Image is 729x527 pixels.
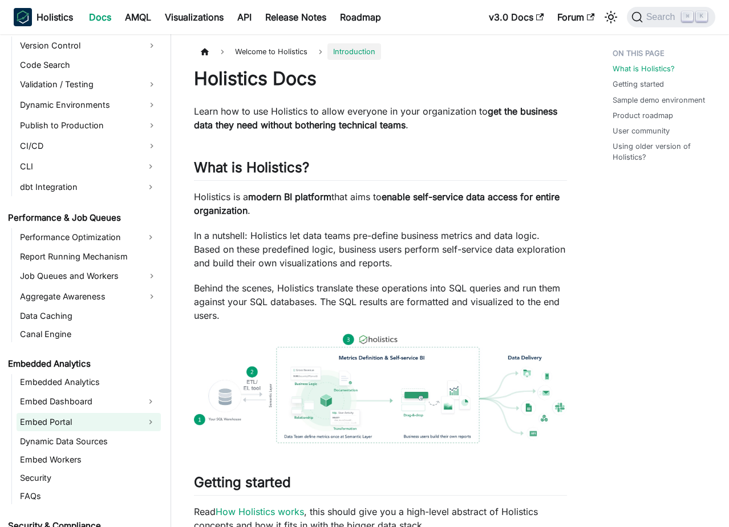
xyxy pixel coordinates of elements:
[17,392,140,411] a: Embed Dashboard
[258,8,333,26] a: Release Notes
[17,452,161,468] a: Embed Workers
[696,11,707,22] kbd: K
[613,141,711,163] a: Using older version of Holistics?
[17,37,161,55] a: Version Control
[17,137,161,155] a: CI/CD
[17,249,161,265] a: Report Running Mechanism
[194,43,567,60] nav: Breadcrumbs
[140,228,161,246] button: Expand sidebar category 'Performance Optimization'
[17,157,140,176] a: CLI
[602,8,620,26] button: Switch between dark and light mode (currently light mode)
[613,110,673,121] a: Product roadmap
[643,12,682,22] span: Search
[248,191,331,202] strong: modern BI platform
[333,8,388,26] a: Roadmap
[194,190,567,217] p: Holistics is a that aims to .
[613,79,664,90] a: Getting started
[216,506,304,517] a: How Holistics works
[613,95,705,106] a: Sample demo environment
[14,8,73,26] a: HolisticsHolistics
[17,96,161,114] a: Dynamic Environments
[17,433,161,449] a: Dynamic Data Sources
[613,125,670,136] a: User community
[194,43,216,60] a: Home page
[17,374,161,390] a: Embedded Analytics
[17,228,140,246] a: Performance Optimization
[17,57,161,73] a: Code Search
[327,43,381,60] span: Introduction
[17,470,161,486] a: Security
[17,488,161,504] a: FAQs
[229,43,313,60] span: Welcome to Holistics
[17,287,161,306] a: Aggregate Awareness
[17,267,161,285] a: Job Queues and Workers
[194,229,567,270] p: In a nutshell: Holistics let data teams pre-define business metrics and data logic. Based on thes...
[17,75,161,94] a: Validation / Testing
[140,413,161,431] button: Expand sidebar category 'Embed Portal'
[37,10,73,24] b: Holistics
[627,7,715,27] button: Search (Command+K)
[140,157,161,176] button: Expand sidebar category 'CLI'
[194,334,567,443] img: How Holistics fits in your Data Stack
[194,474,567,496] h2: Getting started
[17,178,140,196] a: dbt Integration
[194,104,567,132] p: Learn how to use Holistics to allow everyone in your organization to .
[17,116,161,135] a: Publish to Production
[82,8,118,26] a: Docs
[194,67,567,90] h1: Holistics Docs
[482,8,550,26] a: v3.0 Docs
[17,413,140,431] a: Embed Portal
[17,308,161,324] a: Data Caching
[17,326,161,342] a: Canal Engine
[230,8,258,26] a: API
[158,8,230,26] a: Visualizations
[550,8,601,26] a: Forum
[5,356,161,372] a: Embedded Analytics
[5,210,161,226] a: Performance & Job Queues
[194,281,567,322] p: Behind the scenes, Holistics translate these operations into SQL queries and run them against you...
[194,159,567,181] h2: What is Holistics?
[14,8,32,26] img: Holistics
[118,8,158,26] a: AMQL
[682,11,693,22] kbd: ⌘
[140,178,161,196] button: Expand sidebar category 'dbt Integration'
[140,392,161,411] button: Expand sidebar category 'Embed Dashboard'
[613,63,675,74] a: What is Holistics?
